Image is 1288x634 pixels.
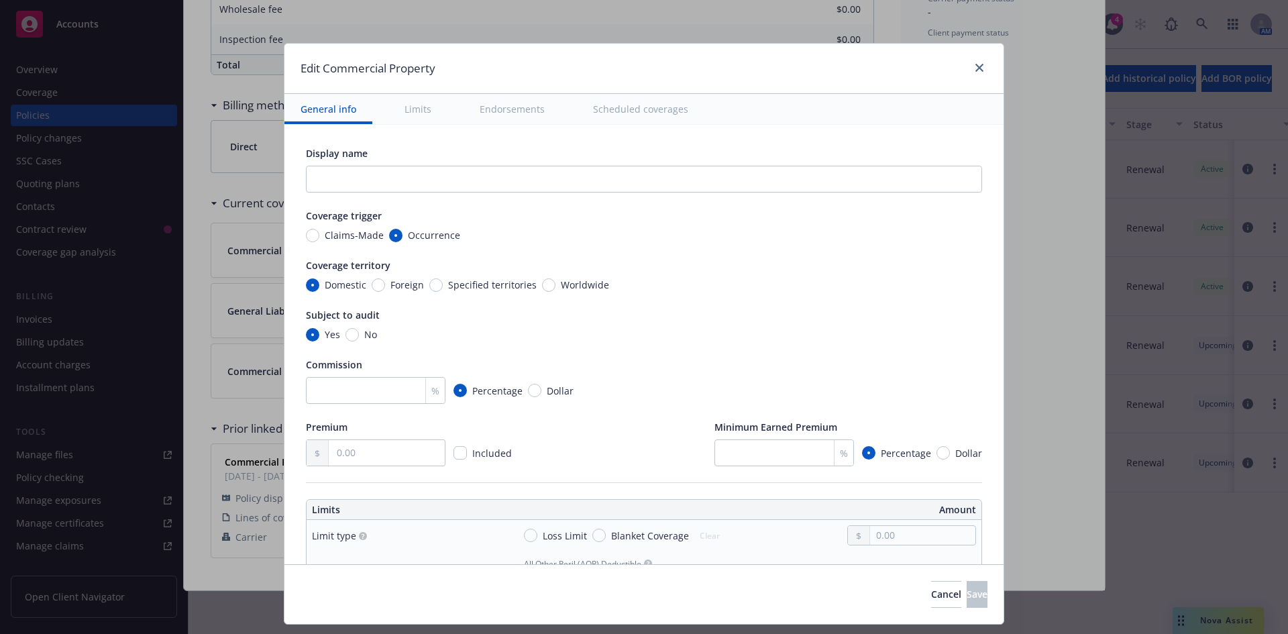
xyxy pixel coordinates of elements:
button: Limits [388,94,447,124]
span: Claims-Made [325,228,384,242]
button: Endorsements [464,94,561,124]
input: Yes [306,328,319,341]
th: Limits [307,500,576,520]
span: Percentage [881,446,931,460]
th: Amount [651,500,981,520]
span: Included [472,447,512,460]
span: Minimum Earned Premium [714,421,837,433]
span: Worldwide [561,278,609,292]
span: Premium [306,421,347,433]
input: Occurrence [389,229,402,242]
input: Percentage [453,384,467,397]
div: Limit type [312,529,356,543]
span: % [840,446,848,460]
button: General info [284,94,372,124]
input: No [345,328,359,341]
span: Dollar [547,384,574,398]
span: Specified territories [448,278,537,292]
input: Worldwide [542,278,555,292]
input: Percentage [862,446,875,460]
span: Display name [306,147,368,160]
input: 0.00 [870,526,975,545]
span: All Other Peril (AOP) Deductible [524,558,641,570]
input: Blanket Coverage [592,529,606,542]
span: Domestic [325,278,366,292]
input: 0.00 [329,440,445,466]
input: Specified territories [429,278,443,292]
span: Yes [325,327,340,341]
span: Loss Limit [543,529,587,543]
span: Coverage trigger [306,209,382,222]
span: No [364,327,377,341]
span: Foreign [390,278,424,292]
button: Scheduled coverages [577,94,704,124]
span: Percentage [472,384,523,398]
span: Commission [306,358,362,371]
span: Blanket Coverage [611,529,689,543]
input: Dollar [528,384,541,397]
span: Occurrence [408,228,460,242]
input: Domestic [306,278,319,292]
input: Foreign [372,278,385,292]
h1: Edit Commercial Property [301,60,435,77]
input: Loss Limit [524,529,537,542]
span: Coverage territory [306,259,390,272]
span: % [431,384,439,398]
span: Subject to audit [306,309,380,321]
input: Claims-Made [306,229,319,242]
